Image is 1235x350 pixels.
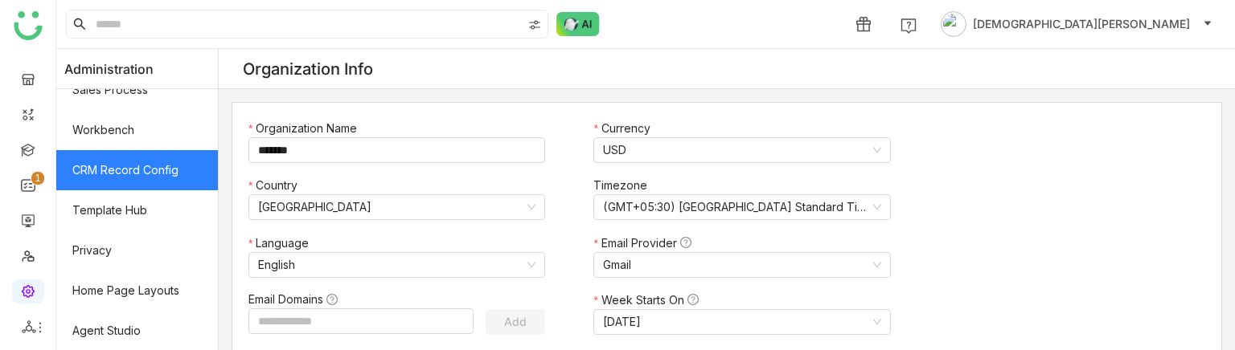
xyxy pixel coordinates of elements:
[248,234,317,252] label: Language
[603,195,880,219] nz-select-item: (GMT+05:30) India Standard Time (Asia/Kolkata)
[593,177,655,194] label: Timezone
[973,15,1190,33] span: [DEMOGRAPHIC_DATA][PERSON_NAME]
[938,11,1216,37] button: [DEMOGRAPHIC_DATA][PERSON_NAME]
[31,172,44,185] nz-badge-sup: 1
[14,11,43,40] img: logo
[258,195,535,219] nz-select-item: United States
[248,291,346,308] label: Email Domains
[603,310,880,334] nz-select-item: Monday
[486,309,545,335] button: Add
[64,49,154,89] span: Administration
[35,170,41,186] p: 1
[56,190,218,230] a: Template Hub
[593,291,706,309] label: Week Starts On
[593,120,658,137] label: Currency
[248,177,306,194] label: Country
[593,234,699,252] label: Email Provider
[603,138,880,162] nz-select-item: USD
[56,150,218,190] a: CRM Record Config
[243,59,373,79] div: Organization Info
[603,253,880,277] nz-select-item: Gmail
[56,271,218,311] a: Home Page Layouts
[258,253,535,277] nz-select-item: English
[248,120,365,137] label: Organization Name
[56,110,218,150] a: Workbench
[56,230,218,271] a: Privacy
[56,70,218,110] a: Sales Process
[528,18,541,31] img: search-type.svg
[556,12,600,36] img: ask-buddy-normal.svg
[941,11,966,37] img: avatar
[901,18,917,34] img: help.svg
